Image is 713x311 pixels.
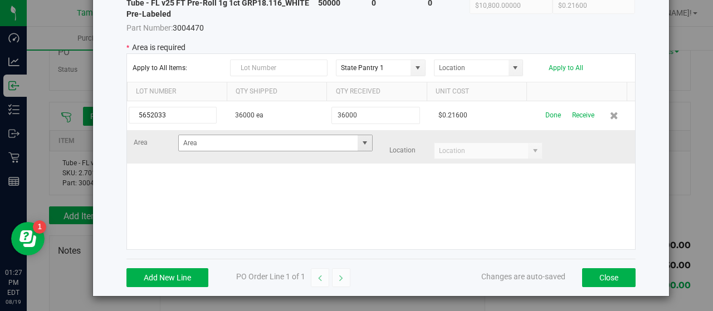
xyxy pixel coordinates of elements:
span: Apply to All Items: [133,64,222,72]
th: Lot Number [127,82,227,101]
button: Add New Line [126,268,208,287]
span: Changes are auto-saved [481,272,565,281]
span: PO Order Line 1 of 1 [236,272,305,281]
input: Area [336,60,411,76]
input: Location [434,60,509,76]
iframe: Resource center unread badge [33,220,46,234]
span: Part Number: [126,23,173,32]
button: Apply to All [549,64,583,72]
button: Close [582,268,636,287]
input: Lot Number [129,107,217,124]
span: Area is required [132,43,185,52]
input: Lot Number [230,60,328,76]
span: 3004470 [126,19,319,33]
label: Location [389,145,434,156]
iframe: Resource center [11,222,45,255]
td: $0.21600 [432,101,533,130]
td: 36000 ea [228,101,330,130]
input: Area [179,135,358,151]
th: Qty Received [326,82,426,101]
th: Unit Cost [427,82,526,101]
button: Receive [572,106,594,125]
button: Done [545,106,561,125]
label: Area [134,137,178,148]
th: Qty Shipped [227,82,326,101]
